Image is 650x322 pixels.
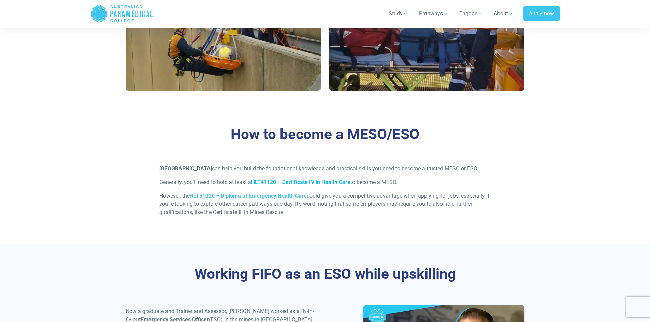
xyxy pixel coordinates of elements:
a: Engage [455,4,487,23]
h3: Working FIFO as an ESO while upskilling [126,265,525,283]
h3: How to become a MESO/ESO [126,126,525,143]
a: Pathways [415,4,452,23]
a: About [490,4,518,23]
a: Australian Paramedical College [90,3,154,25]
p: Generally, you’ll need to hold at least a to become a MESO. [159,178,491,186]
strong: [GEOGRAPHIC_DATA] [159,165,212,172]
a: Apply now [523,6,560,22]
a: HLT51020 – Diploma of Emergency Health Care [190,193,307,199]
p: However, the could give you a competitive advantage when applying for jobs, especially if you’re ... [159,192,491,216]
a: HLT41120 – Certificate IV in Health Care [251,179,350,185]
p: can help you build the foundational knowledge and practical skills you need to become a trusted M... [159,165,491,173]
a: Study [385,4,412,23]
